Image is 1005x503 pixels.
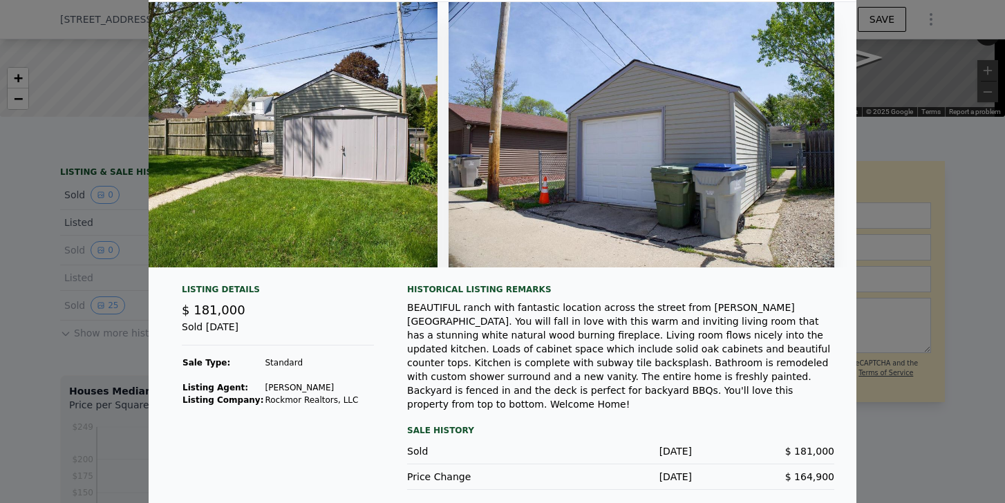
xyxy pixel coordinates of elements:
td: Rockmor Realtors, LLC [264,394,359,406]
div: [DATE] [550,444,692,458]
div: Listing Details [182,284,374,301]
strong: Listing Agent: [182,383,248,392]
div: Sold [DATE] [182,320,374,345]
div: BEAUTIFUL ranch with fantastic location across the street from [PERSON_NAME][GEOGRAPHIC_DATA]. Yo... [407,301,834,411]
strong: Listing Company: [182,395,263,405]
span: $ 181,000 [785,446,834,457]
span: $ 164,900 [785,471,834,482]
div: Price Change [407,470,550,484]
div: Sale History [407,422,834,439]
td: Standard [264,357,359,369]
td: [PERSON_NAME] [264,381,359,394]
div: [DATE] [550,470,692,484]
span: $ 181,000 [182,303,245,317]
div: Historical Listing remarks [407,284,834,295]
img: Property Img [55,2,438,267]
div: Sold [407,444,550,458]
strong: Sale Type: [182,358,230,368]
img: Property Img [449,2,835,267]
